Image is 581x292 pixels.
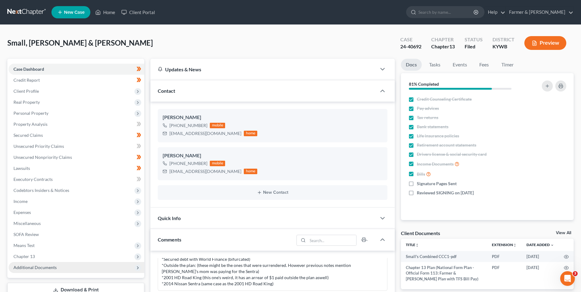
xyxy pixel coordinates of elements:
span: Bills [417,171,425,177]
i: unfold_more [513,243,517,247]
span: Means Test [13,243,35,248]
a: Help [485,7,505,18]
span: Unsecured Priority Claims [13,144,64,149]
a: Farmer & [PERSON_NAME] [506,7,573,18]
a: SOFA Review [9,229,144,240]
div: [EMAIL_ADDRESS][DOMAIN_NAME] [169,168,241,174]
a: Date Added expand_more [526,242,554,247]
a: Property Analysis [9,119,144,130]
input: Search... [307,235,356,245]
div: Filed [465,43,483,50]
span: Personal Property [13,110,48,116]
a: Docs [401,59,422,71]
span: Life insurance policies [417,133,459,139]
a: Extensionunfold_more [492,242,517,247]
span: 13 [449,43,455,49]
span: Retirement account statements [417,142,476,148]
span: Income Documents [417,161,454,167]
a: Home [92,7,118,18]
td: [DATE] [522,251,559,262]
a: Timer [496,59,519,71]
span: Additional Documents [13,265,57,270]
div: Chapter [431,43,455,50]
a: Titleunfold_more [406,242,419,247]
span: New Case [64,10,85,15]
a: Unsecured Priority Claims [9,141,144,152]
span: Case Dashboard [13,66,44,72]
span: Unsecured Nonpriority Claims [13,155,72,160]
i: unfold_more [415,243,419,247]
span: Codebtors Insiders & Notices [13,188,69,193]
span: Expenses [13,210,31,215]
span: Drivers license & social security card [417,151,487,157]
span: 3 [573,271,578,276]
span: Quick Info [158,215,181,221]
input: Search by name... [418,6,474,18]
span: Reviewed SIGNING on [DATE] [417,190,474,196]
div: Updates & News [158,66,369,73]
a: View All [556,231,571,235]
div: mobile [210,123,225,128]
span: SOFA Review [13,232,39,237]
span: Tax returns [417,114,438,121]
td: PDF [487,262,522,284]
a: Executory Contracts [9,174,144,185]
td: Small's Combined CCC1-pdf [401,251,487,262]
a: Tasks [424,59,445,71]
strong: 81% Completed [409,81,439,87]
span: Client Profile [13,88,39,94]
iframe: Intercom live chat [560,271,575,286]
span: Secured Claims [13,133,43,138]
span: Executory Contracts [13,177,53,182]
span: Small, [PERSON_NAME] & [PERSON_NAME] [7,38,153,47]
div: District [492,36,515,43]
span: Real Property [13,99,40,105]
td: Chapter 13 Plan (National Form Plan - Official Form 113: Farmer & [PERSON_NAME] Plan with TFS Bil... [401,262,487,284]
div: [PHONE_NUMBER] [169,122,207,129]
div: KYWB [492,43,515,50]
button: Preview [524,36,566,50]
div: [PHONE_NUMBER] [169,160,207,167]
span: Miscellaneous [13,221,41,226]
span: Contact [158,88,175,94]
a: Lawsuits [9,163,144,174]
div: [PERSON_NAME] [163,152,383,159]
i: expand_more [550,243,554,247]
div: [EMAIL_ADDRESS][DOMAIN_NAME] [169,130,241,137]
span: Comments [158,237,181,242]
button: New Contact [163,190,383,195]
div: Status [465,36,483,43]
span: Income [13,199,28,204]
span: Credit Counseling Certificate [417,96,472,102]
td: PDF [487,251,522,262]
td: [DATE] [522,262,559,284]
div: mobile [210,161,225,166]
div: Client Documents [401,230,440,236]
a: Secured Claims [9,130,144,141]
div: Case [400,36,421,43]
a: Credit Report [9,75,144,86]
span: Bank statements [417,124,448,130]
a: Fees [474,59,494,71]
span: Chapter 13 [13,254,35,259]
span: Property Analysis [13,122,47,127]
div: 24-40692 [400,43,421,50]
span: Lawsuits [13,166,30,171]
span: Credit Report [13,77,40,83]
div: home [244,169,257,174]
a: Events [448,59,472,71]
a: Unsecured Nonpriority Claims [9,152,144,163]
a: Case Dashboard [9,64,144,75]
div: [PERSON_NAME] [163,114,383,121]
span: Pay advices [417,105,439,111]
div: Chapter [431,36,455,43]
a: Client Portal [118,7,158,18]
span: Signature Pages Sent [417,181,457,187]
div: home [244,131,257,136]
